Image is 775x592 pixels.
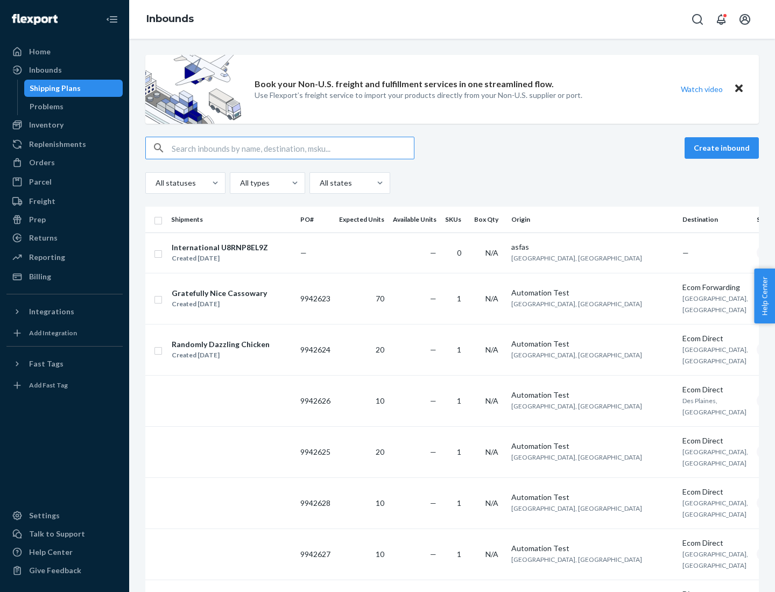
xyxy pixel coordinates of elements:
[430,294,436,303] span: —
[255,78,554,90] p: Book your Non-U.S. freight and fulfillment services in one streamlined flow.
[138,4,202,35] ol: breadcrumbs
[687,9,708,30] button: Open Search Box
[457,345,461,354] span: 1
[682,538,748,548] div: Ecom Direct
[376,396,384,405] span: 10
[430,248,436,257] span: —
[511,504,642,512] span: [GEOGRAPHIC_DATA], [GEOGRAPHIC_DATA]
[6,154,123,171] a: Orders
[29,46,51,57] div: Home
[29,214,46,225] div: Prep
[430,498,436,508] span: —
[172,288,267,299] div: Gratefully Nice Cassowary
[29,510,60,521] div: Settings
[172,137,414,159] input: Search inbounds by name, destination, msku...
[6,211,123,228] a: Prep
[296,207,335,232] th: PO#
[682,448,748,467] span: [GEOGRAPHIC_DATA], [GEOGRAPHIC_DATA]
[511,339,674,349] div: Automation Test
[296,426,335,477] td: 9942625
[172,299,267,309] div: Created [DATE]
[172,242,268,253] div: International U8RNP8EL9Z
[6,525,123,542] a: Talk to Support
[376,345,384,354] span: 20
[29,139,86,150] div: Replenishments
[682,248,689,257] span: —
[6,173,123,191] a: Parcel
[511,254,642,262] span: [GEOGRAPHIC_DATA], [GEOGRAPHIC_DATA]
[300,248,307,257] span: —
[29,65,62,75] div: Inbounds
[29,565,81,576] div: Give Feedback
[682,397,746,416] span: Des Plaines, [GEOGRAPHIC_DATA]
[678,207,752,232] th: Destination
[101,9,123,30] button: Close Navigation
[457,248,461,257] span: 0
[682,282,748,293] div: Ecom Forwarding
[485,396,498,405] span: N/A
[485,294,498,303] span: N/A
[682,487,748,497] div: Ecom Direct
[172,339,270,350] div: Randomly Dazzling Chicken
[430,447,436,456] span: —
[255,90,582,101] p: Use Flexport’s freight service to import your products directly from your Non-U.S. supplier or port.
[29,271,51,282] div: Billing
[389,207,441,232] th: Available Units
[457,294,461,303] span: 1
[430,345,436,354] span: —
[376,294,384,303] span: 70
[6,268,123,285] a: Billing
[682,294,748,314] span: [GEOGRAPHIC_DATA], [GEOGRAPHIC_DATA]
[6,544,123,561] a: Help Center
[376,498,384,508] span: 10
[485,248,498,257] span: N/A
[734,9,756,30] button: Open account menu
[754,269,775,323] button: Help Center
[6,229,123,246] a: Returns
[6,136,123,153] a: Replenishments
[511,390,674,400] div: Automation Test
[685,137,759,159] button: Create inbound
[441,207,470,232] th: SKUs
[511,453,642,461] span: [GEOGRAPHIC_DATA], [GEOGRAPHIC_DATA]
[376,447,384,456] span: 20
[511,402,642,410] span: [GEOGRAPHIC_DATA], [GEOGRAPHIC_DATA]
[29,119,64,130] div: Inventory
[430,396,436,405] span: —
[682,499,748,518] span: [GEOGRAPHIC_DATA], [GEOGRAPHIC_DATA]
[6,562,123,579] button: Give Feedback
[296,477,335,528] td: 9942628
[296,375,335,426] td: 9942626
[511,351,642,359] span: [GEOGRAPHIC_DATA], [GEOGRAPHIC_DATA]
[29,328,77,337] div: Add Integration
[430,549,436,559] span: —
[470,207,507,232] th: Box Qty
[6,116,123,133] a: Inventory
[6,377,123,394] a: Add Fast Tag
[674,81,730,97] button: Watch video
[24,98,123,115] a: Problems
[682,435,748,446] div: Ecom Direct
[146,13,194,25] a: Inbounds
[24,80,123,97] a: Shipping Plans
[511,492,674,503] div: Automation Test
[457,549,461,559] span: 1
[682,333,748,344] div: Ecom Direct
[30,83,81,94] div: Shipping Plans
[682,384,748,395] div: Ecom Direct
[511,287,674,298] div: Automation Test
[457,396,461,405] span: 1
[485,498,498,508] span: N/A
[511,242,674,252] div: asfas
[29,358,64,369] div: Fast Tags
[732,81,746,97] button: Close
[296,528,335,580] td: 9942627
[29,196,55,207] div: Freight
[485,447,498,456] span: N/A
[376,549,384,559] span: 10
[30,101,64,112] div: Problems
[29,547,73,558] div: Help Center
[12,14,58,25] img: Flexport logo
[29,232,58,243] div: Returns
